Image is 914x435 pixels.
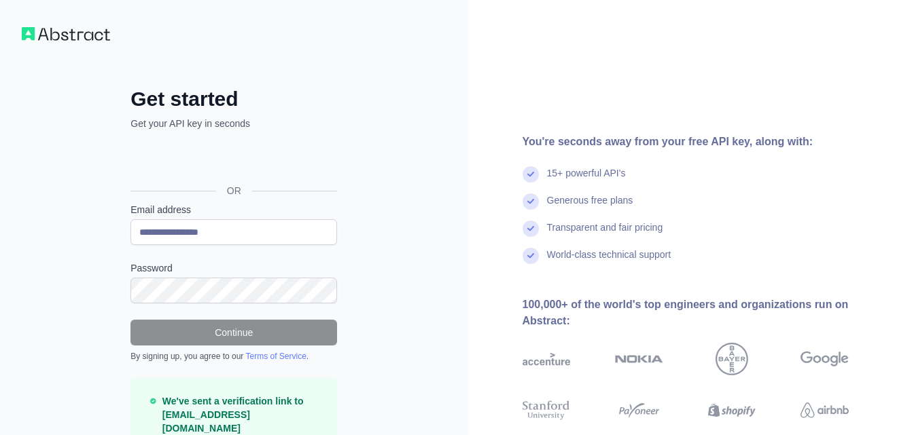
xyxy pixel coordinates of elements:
img: stanford university [523,398,571,422]
iframe: Sign in with Google Button [124,145,341,175]
h2: Get started [130,87,337,111]
strong: We've sent a verification link to [EMAIL_ADDRESS][DOMAIN_NAME] [162,396,304,434]
div: Transparent and fair pricing [547,221,663,248]
img: check mark [523,221,539,237]
img: google [801,343,849,375]
div: 100,000+ of the world's top engineers and organizations run on Abstract: [523,297,893,329]
a: Terms of Service [245,352,306,361]
img: Workflow [22,27,110,41]
button: Continue [130,320,337,345]
img: nokia [615,343,663,375]
div: 15+ powerful API's [547,166,626,193]
img: airbnb [801,398,849,422]
p: Get your API key in seconds [130,117,337,130]
img: check mark [523,193,539,210]
img: accenture [523,343,571,375]
div: Generous free plans [547,193,633,221]
img: shopify [708,398,756,422]
div: World-class technical support [547,248,671,275]
div: You're seconds away from your free API key, along with: [523,134,893,150]
span: OR [216,184,252,197]
label: Password [130,261,337,275]
img: check mark [523,166,539,183]
div: By signing up, you agree to our . [130,351,337,362]
img: payoneer [615,398,663,422]
label: Email address [130,203,337,216]
img: check mark [523,248,539,264]
img: bayer [716,343,748,375]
